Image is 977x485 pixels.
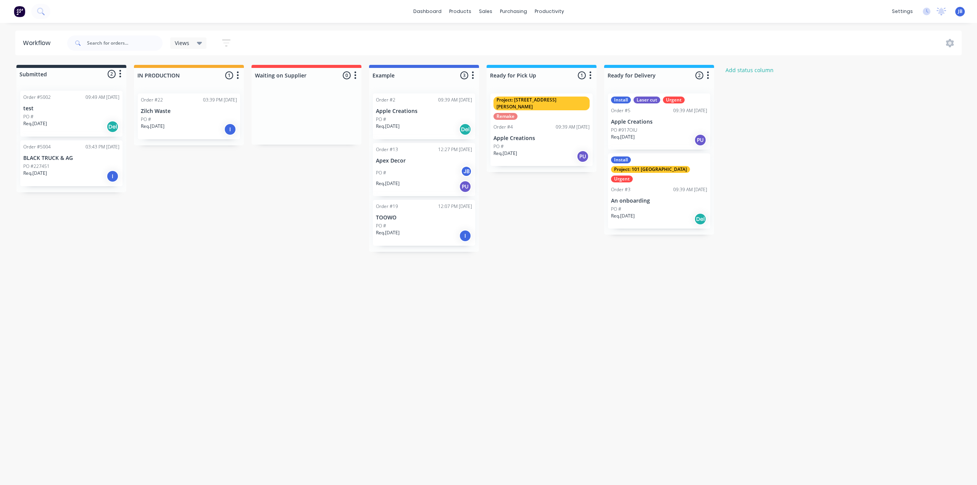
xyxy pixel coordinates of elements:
p: Req. [DATE] [376,180,400,187]
div: settings [888,6,917,17]
span: JB [958,8,962,15]
div: Order #5002 [23,94,51,101]
div: 09:39 AM [DATE] [438,97,472,103]
p: PO # [141,116,151,123]
div: Order #1312:27 PM [DATE]Apex DecorPO #JBReq.[DATE]PU [373,143,475,196]
div: Order #3 [611,186,630,193]
div: purchasing [496,6,531,17]
div: Laser cut [634,97,660,103]
div: sales [475,6,496,17]
div: 03:39 PM [DATE] [203,97,237,103]
p: Apple Creations [493,135,590,142]
p: PO # [611,206,621,213]
div: Del [106,121,119,133]
p: PO #227451 [23,163,50,170]
div: 09:39 AM [DATE] [673,186,707,193]
p: Req. [DATE] [23,170,47,177]
p: Req. [DATE] [611,213,635,219]
div: Order #2 [376,97,395,103]
div: Del [459,123,471,135]
div: Order #2203:39 PM [DATE]Zilch WastePO #Req.[DATE]I [138,93,240,139]
div: Urgent [611,176,633,182]
div: Project: [STREET_ADDRESS][PERSON_NAME]RemakeOrder #409:39 AM [DATE]Apple CreationsPO #Req.[DATE]PU [490,93,593,166]
div: Del [694,213,706,225]
div: 09:39 AM [DATE] [556,124,590,131]
div: PU [577,150,589,163]
div: Order #13 [376,146,398,153]
p: Req. [DATE] [611,134,635,140]
div: Project: 101 [GEOGRAPHIC_DATA] [611,166,690,173]
div: Order #5004 [23,143,51,150]
div: Urgent [663,97,685,103]
span: Views [175,39,189,47]
p: Apex Decor [376,158,472,164]
div: Order #4 [493,124,513,131]
div: Install [611,156,631,163]
p: Req. [DATE] [23,120,47,127]
div: JB [461,166,472,177]
p: PO # [376,169,386,176]
p: test [23,105,119,112]
div: Order #1912:07 PM [DATE]TOOWOPO #Req.[DATE]I [373,200,475,246]
div: I [459,230,471,242]
div: Project: [STREET_ADDRESS][PERSON_NAME] [493,97,590,110]
div: Order #209:39 AM [DATE]Apple CreationsPO #Req.[DATE]Del [373,93,475,139]
div: Order #5 [611,107,630,114]
div: 09:39 AM [DATE] [673,107,707,114]
div: Order #500209:49 AM [DATE]testPO #Req.[DATE]Del [20,91,123,137]
p: PO # [493,143,504,150]
p: Req. [DATE] [376,229,400,236]
p: PO # [23,113,34,120]
p: Req. [DATE] [376,123,400,130]
input: Search for orders... [87,35,163,51]
div: Install [611,97,631,103]
p: PO # [376,222,386,229]
div: 09:49 AM [DATE] [85,94,119,101]
div: 12:07 PM [DATE] [438,203,472,210]
p: BLACK TRUCK & AG [23,155,119,161]
p: PO #917OIU [611,127,637,134]
div: Order #22 [141,97,163,103]
p: TOOWO [376,214,472,221]
div: PU [694,134,706,146]
img: Factory [14,6,25,17]
div: Order #19 [376,203,398,210]
div: 03:43 PM [DATE] [85,143,119,150]
p: Req. [DATE] [141,123,164,130]
p: Req. [DATE] [493,150,517,157]
p: PO # [376,116,386,123]
button: Add status column [722,65,778,75]
div: Workflow [23,39,54,48]
div: PU [459,180,471,193]
a: dashboard [410,6,445,17]
div: InstallProject: 101 [GEOGRAPHIC_DATA]UrgentOrder #309:39 AM [DATE]An onboardingPO #Req.[DATE]Del [608,153,710,229]
p: Apple Creations [376,108,472,114]
div: 12:27 PM [DATE] [438,146,472,153]
div: Remake [493,113,518,120]
p: Zilch Waste [141,108,237,114]
div: I [224,123,236,135]
div: Order #500403:43 PM [DATE]BLACK TRUCK & AGPO #227451Req.[DATE]I [20,140,123,186]
div: productivity [531,6,568,17]
div: I [106,170,119,182]
p: An onboarding [611,198,707,204]
div: InstallLaser cutUrgentOrder #509:39 AM [DATE]Apple CreationsPO #917OIUReq.[DATE]PU [608,93,710,150]
p: Apple Creations [611,119,707,125]
div: products [445,6,475,17]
